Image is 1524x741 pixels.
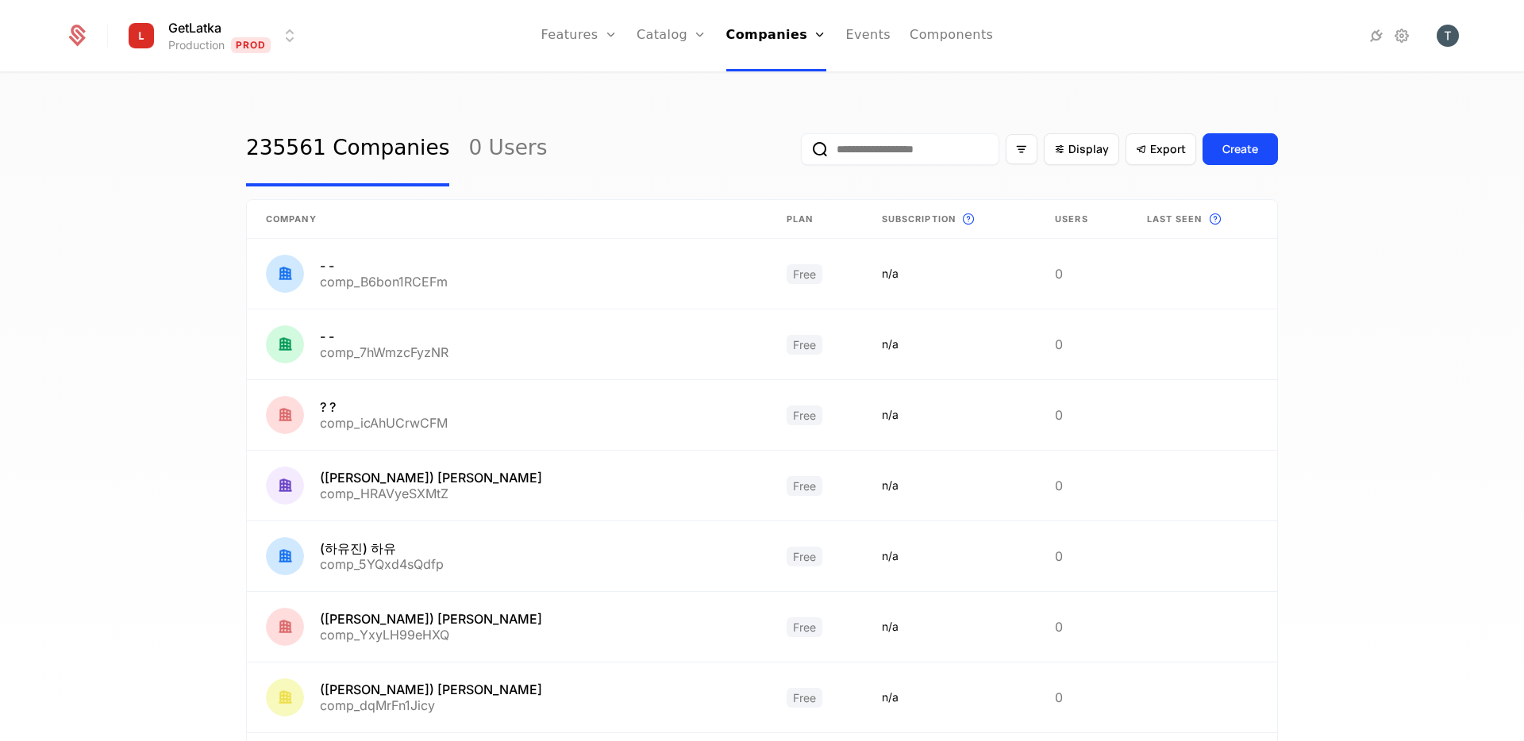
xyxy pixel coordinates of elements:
[127,18,300,53] button: Select environment
[122,17,160,55] img: GetLatka
[1150,141,1186,157] span: Export
[1006,134,1037,164] button: Filter options
[246,112,449,186] a: 235561 Companies
[1147,213,1203,226] span: Last seen
[468,112,547,186] a: 0 Users
[1437,25,1459,47] img: Tsovak Harutyunyan
[1367,26,1386,45] a: Integrations
[168,18,221,37] span: GetLatka
[168,37,225,53] div: Production
[1437,25,1459,47] button: Open user button
[1036,200,1128,239] th: Users
[1044,133,1119,165] button: Display
[1203,133,1278,165] button: Create
[1126,133,1196,165] button: Export
[247,200,768,239] th: Company
[1222,141,1258,157] div: Create
[1068,141,1109,157] span: Display
[768,200,863,239] th: Plan
[882,213,956,226] span: Subscription
[1392,26,1411,45] a: Settings
[231,37,271,53] span: Prod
